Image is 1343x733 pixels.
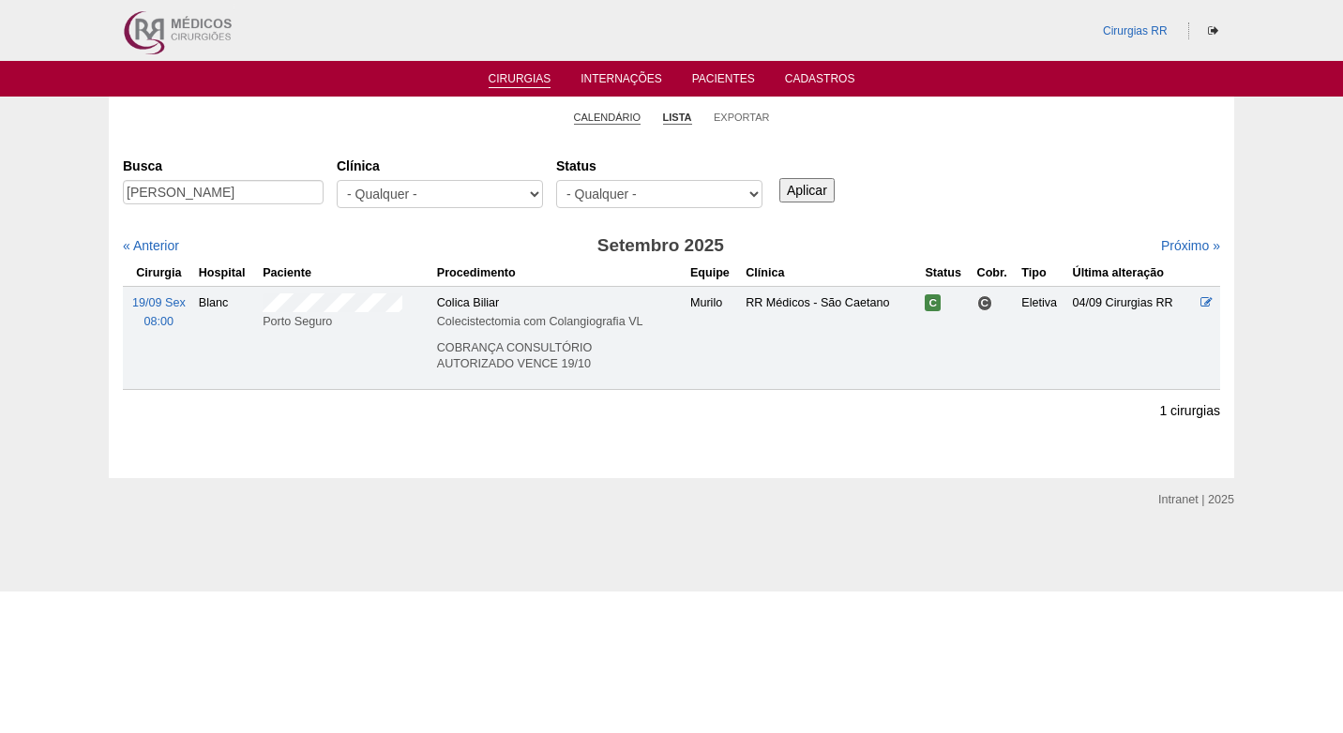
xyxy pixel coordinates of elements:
td: Eletiva [1018,286,1068,389]
a: Exportar [714,111,770,124]
th: Paciente [259,260,433,287]
th: Equipe [687,260,742,287]
div: Colecistectomia com Colangiografia VL [437,312,683,331]
th: Procedimento [433,260,687,287]
p: 1 cirurgias [1159,402,1220,420]
td: Blanc [195,286,259,389]
th: Status [921,260,973,287]
th: Última alteração [1069,260,1197,287]
span: 08:00 [144,315,174,328]
th: Tipo [1018,260,1068,287]
span: 19/09 Sex [132,296,186,309]
div: Intranet | 2025 [1158,490,1234,509]
th: Hospital [195,260,259,287]
a: Cirurgias [489,72,551,88]
th: Clínica [742,260,921,287]
a: Cadastros [785,72,855,91]
a: Internações [581,72,662,91]
td: RR Médicos - São Caetano [742,286,921,389]
a: Cirurgias RR [1103,24,1168,37]
div: Porto Seguro [263,312,430,331]
a: Calendário [574,111,641,125]
th: Cirurgia [123,260,195,287]
label: Busca [123,157,324,175]
label: Clínica [337,157,543,175]
a: « Anterior [123,238,179,253]
a: 19/09 Sex 08:00 [132,296,186,328]
h3: Setembro 2025 [386,232,935,260]
a: Próximo » [1161,238,1220,253]
i: Sair [1208,25,1218,37]
td: 04/09 Cirurgias RR [1069,286,1197,389]
span: Confirmada [925,294,941,311]
td: Murilo [687,286,742,389]
td: Colica Biliar [433,286,687,389]
label: Status [556,157,762,175]
a: Editar [1200,296,1213,309]
input: Digite os termos que você deseja procurar. [123,180,324,204]
p: COBRANÇA CONSULTÓRIO AUTORIZADO VENCE 19/10 [437,340,683,372]
a: Pacientes [692,72,755,91]
span: Consultório [977,295,993,311]
input: Aplicar [779,178,835,202]
a: Lista [663,111,692,125]
th: Cobr. [973,260,1019,287]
